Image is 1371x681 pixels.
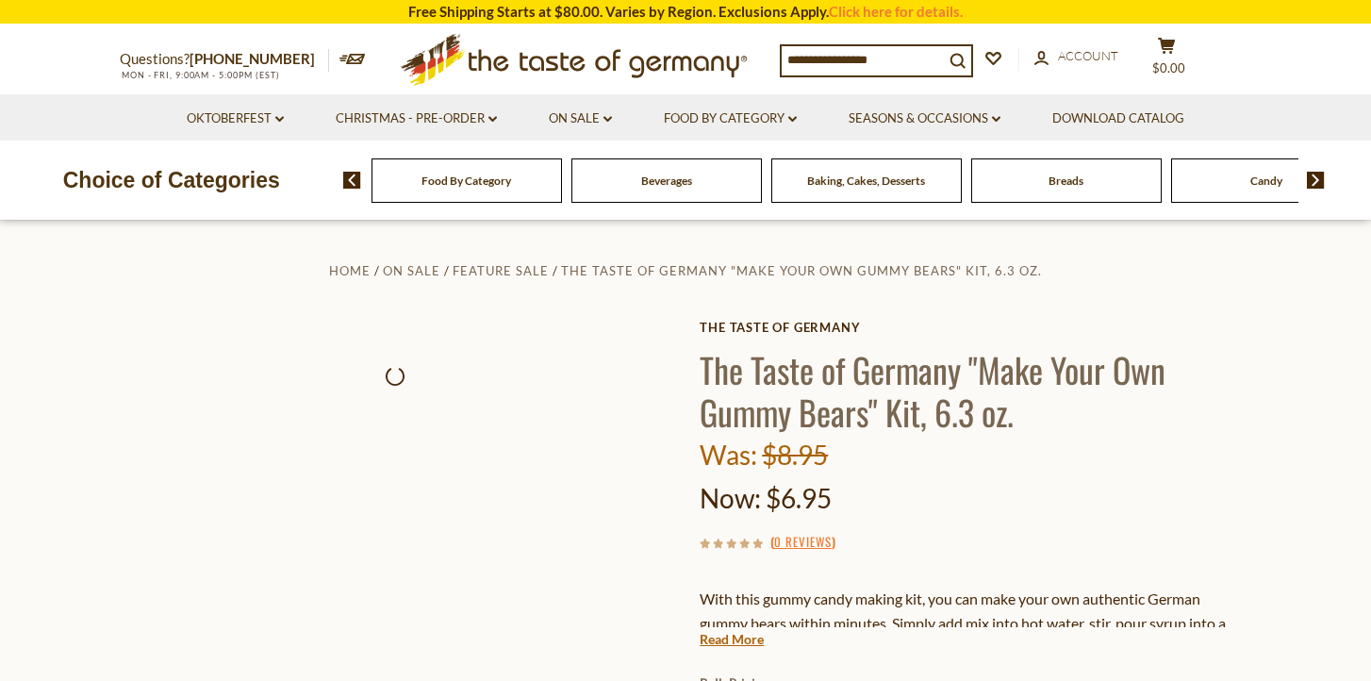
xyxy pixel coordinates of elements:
[383,263,440,278] a: On Sale
[329,263,371,278] a: Home
[187,108,284,129] a: Oktoberfest
[1034,46,1118,67] a: Account
[770,532,835,551] span: ( )
[120,70,280,80] span: MON - FRI, 9:00AM - 5:00PM (EST)
[190,50,315,67] a: [PHONE_NUMBER]
[641,174,692,188] a: Beverages
[1058,48,1118,63] span: Account
[1052,108,1184,129] a: Download Catalog
[700,630,764,649] a: Read More
[700,590,1236,657] span: With this gummy candy making kit, you can make your own authentic German gummy bears within minut...
[343,172,361,189] img: previous arrow
[1138,37,1195,84] button: $0.00
[120,47,329,72] p: Questions?
[549,108,612,129] a: On Sale
[1049,174,1083,188] a: Breads
[700,482,761,514] label: Now:
[807,174,925,188] a: Baking, Cakes, Desserts
[1152,60,1185,75] span: $0.00
[849,108,1000,129] a: Seasons & Occasions
[774,532,832,553] a: 0 Reviews
[1307,172,1325,189] img: next arrow
[453,263,549,278] a: Feature Sale
[829,3,963,20] a: Click here for details.
[766,482,832,514] span: $6.95
[561,263,1042,278] a: The Taste of Germany "Make Your Own Gummy Bears" Kit, 6.3 oz.
[1250,174,1282,188] a: Candy
[664,108,797,129] a: Food By Category
[762,439,828,471] span: $8.95
[700,439,757,471] label: Was:
[700,348,1251,433] h1: The Taste of Germany "Make Your Own Gummy Bears" Kit, 6.3 oz.
[421,174,511,188] a: Food By Category
[336,108,497,129] a: Christmas - PRE-ORDER
[700,320,1251,335] a: The Taste of Germany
